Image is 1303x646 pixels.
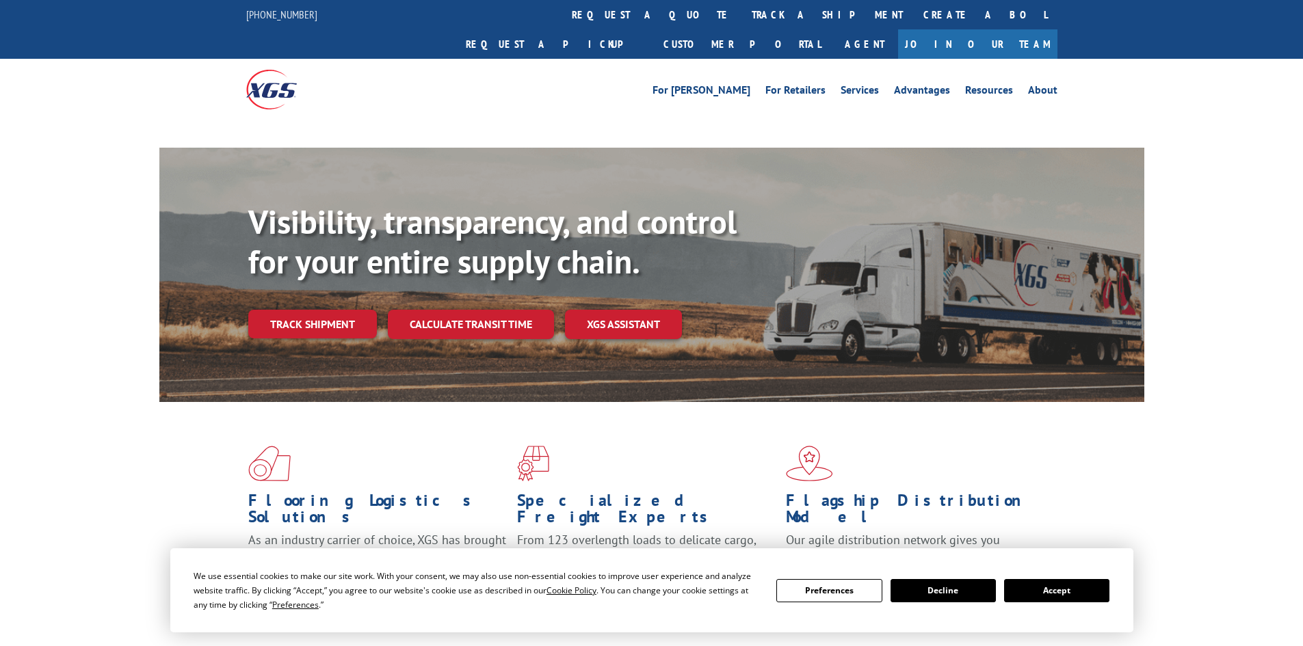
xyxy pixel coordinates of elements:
a: Services [841,85,879,100]
a: Customer Portal [653,29,831,59]
div: We use essential cookies to make our site work. With your consent, we may also use non-essential ... [194,569,760,612]
img: xgs-icon-flagship-distribution-model-red [786,446,833,481]
p: From 123 overlength loads to delicate cargo, our experienced staff knows the best way to move you... [517,532,776,593]
a: Track shipment [248,310,377,338]
a: About [1028,85,1057,100]
a: Request a pickup [456,29,653,59]
h1: Flooring Logistics Solutions [248,492,507,532]
img: xgs-icon-total-supply-chain-intelligence-red [248,446,291,481]
a: Join Our Team [898,29,1057,59]
a: For [PERSON_NAME] [653,85,750,100]
a: For Retailers [765,85,826,100]
button: Preferences [776,579,882,602]
button: Accept [1004,579,1109,602]
div: Cookie Consent Prompt [170,548,1133,632]
a: [PHONE_NUMBER] [246,8,317,21]
span: Our agile distribution network gives you nationwide inventory management on demand. [786,532,1038,564]
b: Visibility, transparency, and control for your entire supply chain. [248,200,737,282]
img: xgs-icon-focused-on-flooring-red [517,446,549,481]
button: Decline [891,579,996,602]
span: As an industry carrier of choice, XGS has brought innovation and dedication to flooring logistics... [248,532,506,580]
a: Agent [831,29,898,59]
h1: Specialized Freight Experts [517,492,776,532]
span: Preferences [272,599,319,610]
a: Resources [965,85,1013,100]
a: XGS ASSISTANT [565,310,682,339]
a: Calculate transit time [388,310,554,339]
h1: Flagship Distribution Model [786,492,1044,532]
a: Advantages [894,85,950,100]
span: Cookie Policy [547,584,596,596]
